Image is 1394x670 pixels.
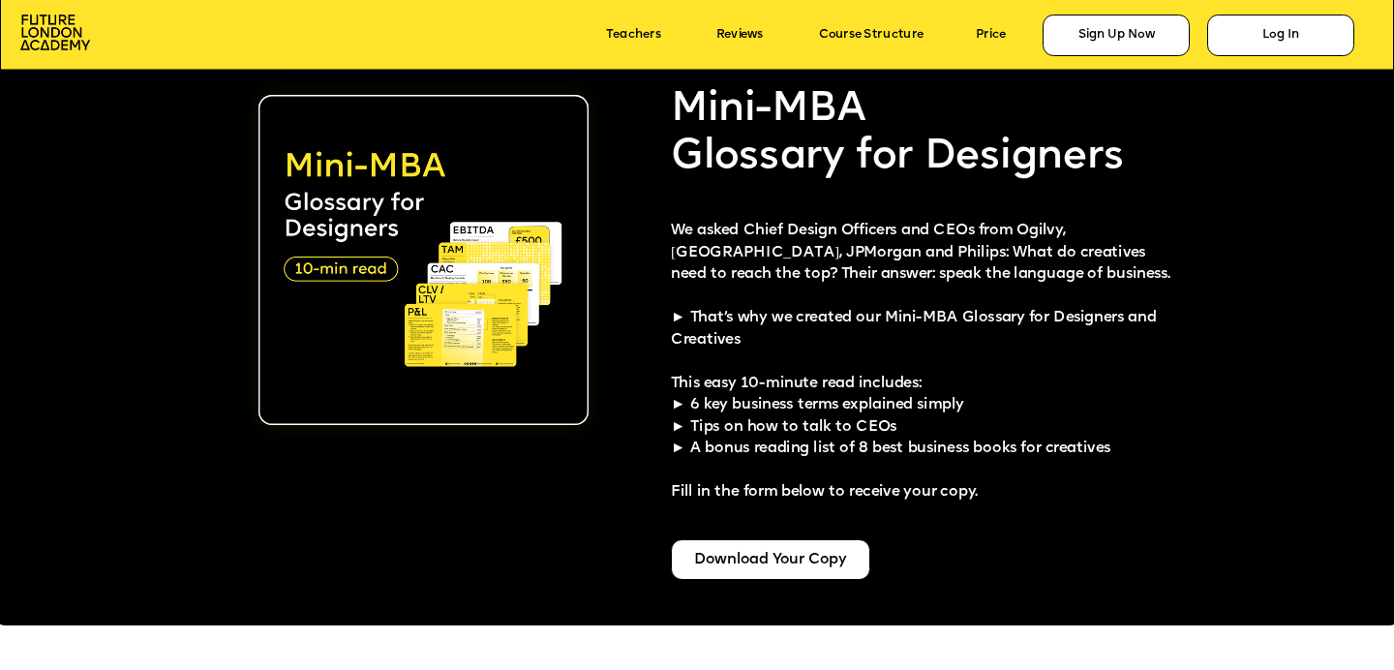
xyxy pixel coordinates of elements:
span: Mini-MBA [671,90,865,130]
img: image-aac980e9-41de-4c2d-a048-f29dd30a0068.png [20,15,90,50]
span: We asked Chief Design Officers and CEOs from Ogilvy, [GEOGRAPHIC_DATA], JPMorgan and Philips: Wha... [671,224,1170,348]
span: Glossary for Designers [671,137,1124,177]
a: Teachers [606,28,660,42]
a: Reviews [716,28,763,42]
a: Course Structure [819,28,924,42]
a: Price [976,28,1006,42]
span: This easy 10-minute read includes: ► 6 key business terms explained simply ► Tips on how to talk ... [671,376,1110,500]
